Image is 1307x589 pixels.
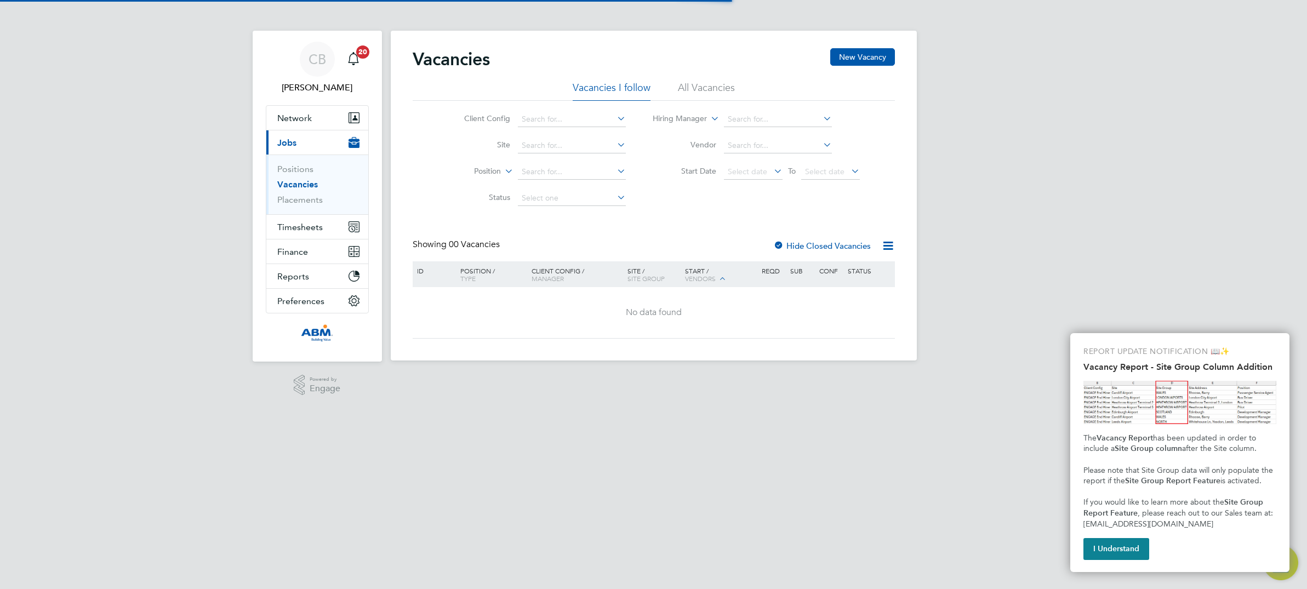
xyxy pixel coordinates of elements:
span: Reports [277,271,309,282]
span: 00 Vacancies [449,239,500,250]
label: Client Config [447,113,510,123]
input: Search for... [518,164,626,180]
span: Select date [805,167,844,176]
a: Placements [277,195,323,205]
div: Showing [413,239,502,250]
span: Timesheets [277,222,323,232]
span: Preferences [277,296,324,306]
span: is activated. [1220,476,1262,485]
label: Site [447,140,510,150]
label: Start Date [653,166,716,176]
span: CB [309,52,326,66]
h2: Vacancies [413,48,490,70]
a: Go to account details [266,42,369,94]
div: Position / [452,261,529,288]
div: ID [414,261,453,280]
a: Go to home page [266,324,369,342]
img: Site Group Column in Vacancy Report [1083,381,1276,424]
span: Select date [728,167,767,176]
div: Vacancy Report - Site Group Column Addition [1070,333,1289,572]
span: Engage [310,384,340,393]
input: Search for... [518,138,626,153]
span: Type [460,274,476,283]
span: Network [277,113,312,123]
div: Conf [817,261,845,280]
div: Reqd [759,261,787,280]
input: Search for... [724,112,832,127]
span: Manager [532,274,564,283]
p: REPORT UPDATE NOTIFICATION 📖✨ [1083,346,1276,357]
span: Powered by [310,375,340,384]
div: Sub [787,261,816,280]
span: Site Group [627,274,665,283]
span: , please reach out to our Sales team at: [EMAIL_ADDRESS][DOMAIN_NAME] [1083,508,1275,529]
div: Status [845,261,893,280]
span: If you would like to learn more about the [1083,497,1224,507]
button: I Understand [1083,538,1149,560]
input: Search for... [724,138,832,153]
strong: Site Group column [1115,444,1182,453]
strong: Site Group Report Feature [1125,476,1220,485]
h2: Vacancy Report - Site Group Column Addition [1083,362,1276,372]
div: Site / [625,261,682,288]
span: To [785,164,799,178]
span: Craig Bennett [266,81,369,94]
span: has been updated in order to include a [1083,433,1258,454]
a: Vacancies [277,179,318,190]
label: Position [438,166,501,177]
strong: Site Group Report Feature [1083,497,1265,518]
img: abm1-logo-retina.png [301,324,333,342]
span: 20 [356,45,369,59]
button: New Vacancy [830,48,895,66]
span: The [1083,433,1097,443]
span: after the Site column. [1182,444,1257,453]
label: Hiring Manager [644,113,707,124]
div: No data found [414,307,893,318]
strong: Vacancy Report [1097,433,1153,443]
input: Search for... [518,112,626,127]
span: Jobs [277,138,296,148]
input: Select one [518,191,626,206]
a: Positions [277,164,313,174]
span: Please note that Site Group data will only populate the report if the [1083,466,1275,486]
label: Hide Closed Vacancies [773,241,871,251]
nav: Main navigation [253,31,382,362]
div: Client Config / [529,261,625,288]
li: All Vacancies [678,81,735,101]
li: Vacancies I follow [573,81,650,101]
span: Vendors [685,274,716,283]
label: Status [447,192,510,202]
span: Finance [277,247,308,257]
div: Start / [682,261,759,289]
label: Vendor [653,140,716,150]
